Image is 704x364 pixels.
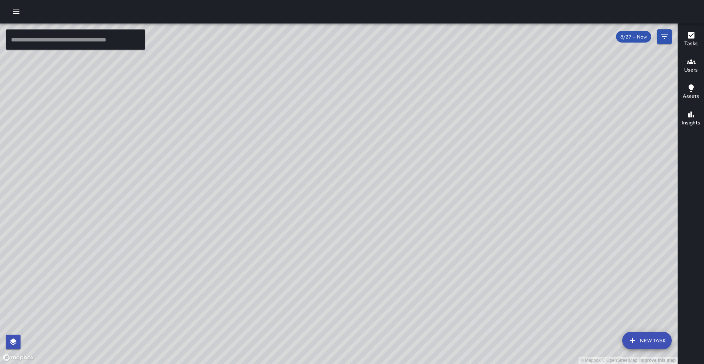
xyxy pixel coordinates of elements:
button: Insights [678,106,704,132]
button: Assets [678,79,704,106]
button: Tasks [678,26,704,53]
span: 8/27 — Now [616,34,651,40]
h6: Assets [683,92,699,101]
h6: Tasks [684,40,698,48]
h6: Users [684,66,698,74]
button: Filters [657,29,672,44]
button: New Task [622,332,672,349]
h6: Insights [682,119,700,127]
button: Users [678,53,704,79]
